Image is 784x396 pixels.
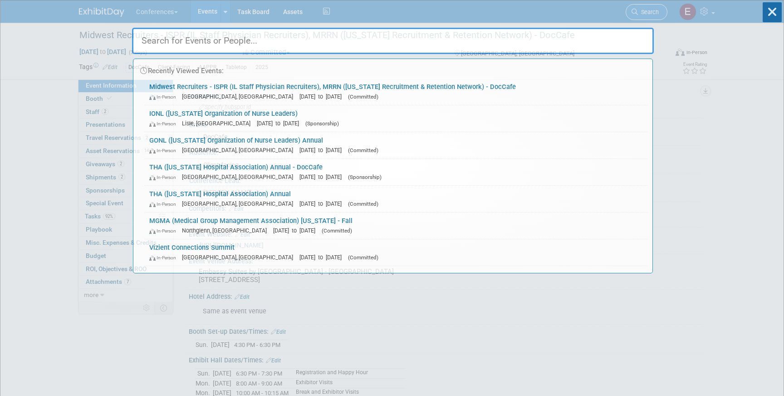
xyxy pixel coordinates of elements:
[145,159,648,185] a: THA ([US_STATE] Hospital Association) Annual - DocCafe In-Person [GEOGRAPHIC_DATA], [GEOGRAPHIC_D...
[182,93,298,100] span: [GEOGRAPHIC_DATA], [GEOGRAPHIC_DATA]
[305,120,339,127] span: (Sponsorship)
[299,93,346,100] span: [DATE] to [DATE]
[145,186,648,212] a: THA ([US_STATE] Hospital Association) Annual In-Person [GEOGRAPHIC_DATA], [GEOGRAPHIC_DATA] [DATE...
[322,228,352,234] span: (Committed)
[145,239,648,266] a: Vizient Connections Summit In-Person [GEOGRAPHIC_DATA], [GEOGRAPHIC_DATA] [DATE] to [DATE] (Commi...
[149,174,180,180] span: In-Person
[145,213,648,239] a: MGMA (Medical Group Management Association) [US_STATE] - Fall In-Person Northglenn, [GEOGRAPHIC_D...
[149,148,180,153] span: In-Person
[145,79,648,105] a: Midwest Recruiters - ISPR (IL Staff Physician Recruiters), MRRN ([US_STATE] Recruitment & Retenti...
[348,147,378,153] span: (Committed)
[132,28,654,54] input: Search for Events or People...
[299,254,346,261] span: [DATE] to [DATE]
[273,227,320,234] span: [DATE] to [DATE]
[138,59,648,79] div: Recently Viewed Events:
[182,147,298,153] span: [GEOGRAPHIC_DATA], [GEOGRAPHIC_DATA]
[145,132,648,158] a: GONL ([US_STATE] Organization of Nurse Leaders) Annual In-Person [GEOGRAPHIC_DATA], [GEOGRAPHIC_D...
[149,255,180,261] span: In-Person
[299,147,346,153] span: [DATE] to [DATE]
[182,120,255,127] span: Lisle, [GEOGRAPHIC_DATA]
[182,173,298,180] span: [GEOGRAPHIC_DATA], [GEOGRAPHIC_DATA]
[299,200,346,207] span: [DATE] to [DATE]
[182,200,298,207] span: [GEOGRAPHIC_DATA], [GEOGRAPHIC_DATA]
[348,94,378,100] span: (Committed)
[348,201,378,207] span: (Committed)
[145,105,648,132] a: IONL ([US_STATE] Organization of Nurse Leaders) In-Person Lisle, [GEOGRAPHIC_DATA] [DATE] to [DAT...
[149,94,180,100] span: In-Person
[149,121,180,127] span: In-Person
[257,120,304,127] span: [DATE] to [DATE]
[182,227,271,234] span: Northglenn, [GEOGRAPHIC_DATA]
[299,173,346,180] span: [DATE] to [DATE]
[149,228,180,234] span: In-Person
[348,254,378,261] span: (Committed)
[149,201,180,207] span: In-Person
[348,174,382,180] span: (Sponsorship)
[182,254,298,261] span: [GEOGRAPHIC_DATA], [GEOGRAPHIC_DATA]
